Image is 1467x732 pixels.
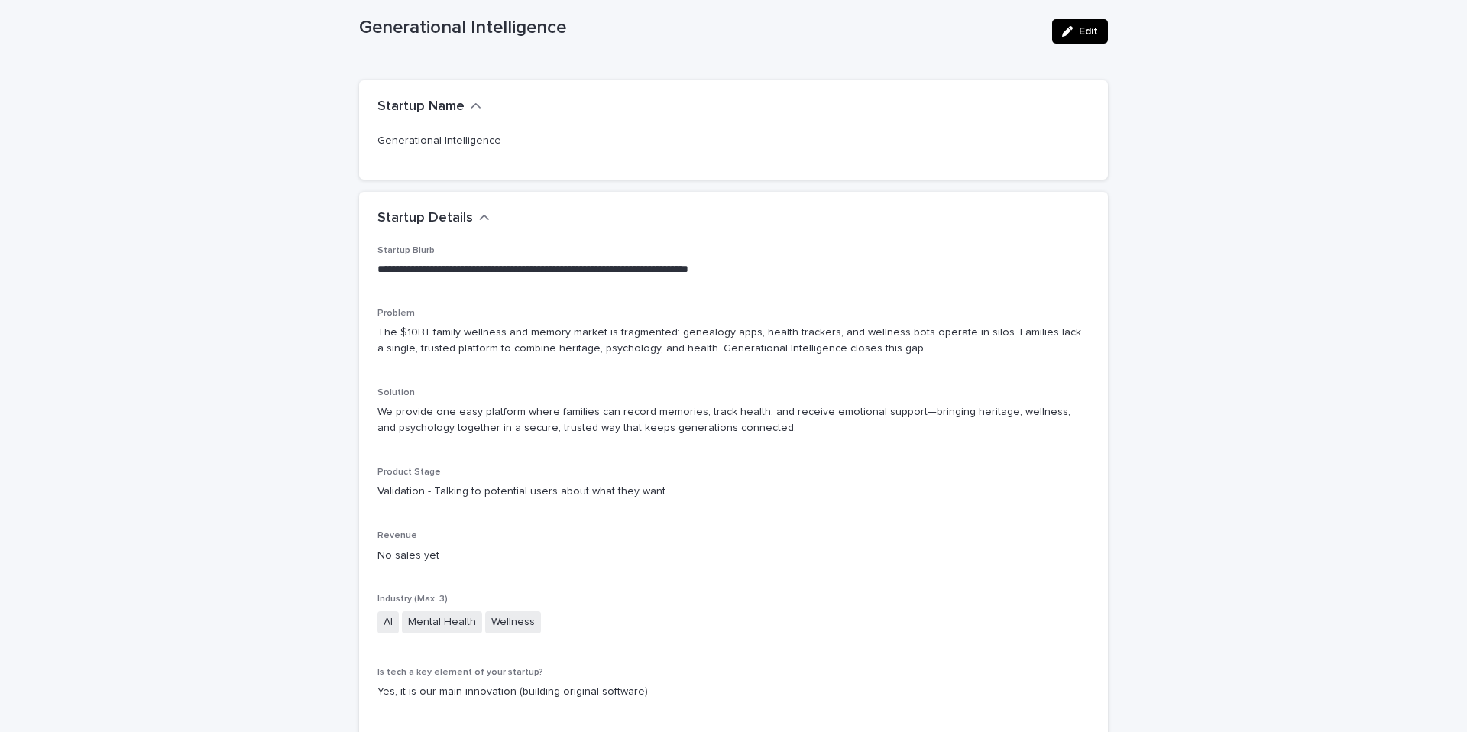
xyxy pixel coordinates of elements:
p: We provide one easy platform where families can record memories, track health, and receive emotio... [377,404,1090,436]
span: Is tech a key element of your startup? [377,668,543,677]
button: Startup Details [377,210,490,227]
button: Edit [1052,19,1108,44]
span: Industry (Max. 3) [377,594,448,604]
h2: Startup Details [377,210,473,227]
span: Wellness [485,611,541,633]
span: Product Stage [377,468,441,477]
span: Revenue [377,531,417,540]
p: Validation - Talking to potential users about what they want [377,484,1090,500]
span: Mental Health [402,611,482,633]
span: Startup Blurb [377,246,435,255]
p: No sales yet [377,548,1090,564]
span: AI [377,611,399,633]
p: Generational Intelligence [359,17,1040,39]
button: Startup Name [377,99,481,115]
span: Problem [377,309,415,318]
h2: Startup Name [377,99,465,115]
p: The $10B+ family wellness and memory market is fragmented: genealogy apps, health trackers, and w... [377,325,1090,357]
span: Solution [377,388,415,397]
p: Generational Intelligence [377,133,1090,149]
p: Yes, it is our main innovation (building original software) [377,684,1090,700]
span: Edit [1079,26,1098,37]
